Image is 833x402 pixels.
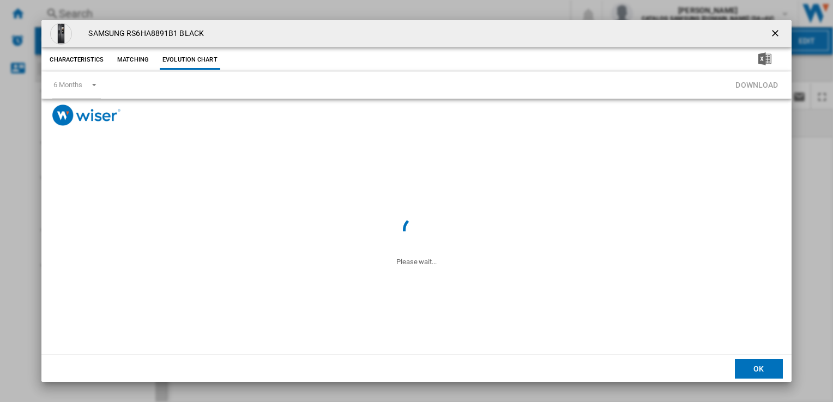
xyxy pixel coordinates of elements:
[765,23,787,45] button: getI18NText('BUTTONS.CLOSE_DIALOG')
[52,105,120,126] img: logo_wiser_300x94.png
[50,23,72,45] img: uk-rs8000nc--h-rs6ha8891b1-eu-399220887
[109,50,157,70] button: Matching
[741,50,789,70] button: Download in Excel
[770,28,783,41] ng-md-icon: getI18NText('BUTTONS.CLOSE_DIALOG')
[732,75,781,95] button: Download
[735,359,783,379] button: OK
[83,28,204,39] h4: SAMSUNG RS6HA8891B1 BLACK
[160,50,220,70] button: Evolution chart
[53,81,82,89] div: 6 Months
[396,258,437,266] ng-transclude: Please wait...
[47,50,106,70] button: Characteristics
[41,20,791,382] md-dialog: Product popup
[758,52,771,65] img: excel-24x24.png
